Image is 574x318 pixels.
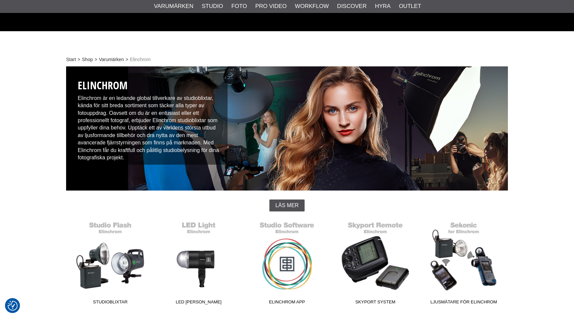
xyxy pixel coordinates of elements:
span: Elinchrom App [243,299,331,308]
a: Elinchrom App [243,218,331,308]
a: Ljusmätare för Elinchrom [420,218,508,308]
span: > [126,56,128,63]
button: Samtyckesinställningar [8,300,18,312]
a: Studioblixtar [66,218,154,308]
a: Hyra [375,2,391,11]
a: Shop [82,56,93,63]
a: Foto [231,2,247,11]
a: Outlet [399,2,421,11]
span: Skyport System [331,299,420,308]
a: Discover [337,2,367,11]
span: Elinchrom [130,56,150,63]
img: Elinchrom Studioblixtar [66,66,508,191]
span: Ljusmätare för Elinchrom [420,299,508,308]
span: > [94,56,97,63]
a: LED [PERSON_NAME] [154,218,243,308]
a: Start [66,56,76,63]
div: Elinchrom är en ledande global tillverkare av studioblixtar, kända för sitt breda sortiment som t... [73,73,228,165]
img: Revisit consent button [8,301,18,311]
span: > [78,56,80,63]
a: Workflow [295,2,329,11]
span: Studioblixtar [66,299,154,308]
a: Pro Video [255,2,286,11]
a: Varumärken [154,2,194,11]
span: Läs mer [275,202,299,208]
h1: Elinchrom [78,78,223,93]
a: Studio [202,2,223,11]
a: Varumärken [99,56,124,63]
span: LED [PERSON_NAME] [154,299,243,308]
a: Skyport System [331,218,420,308]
